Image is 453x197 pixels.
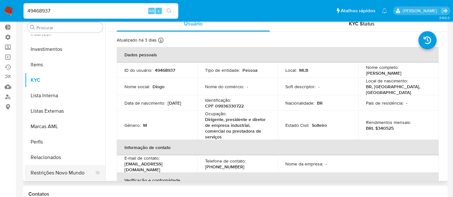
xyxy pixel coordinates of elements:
[205,97,231,103] p: Identificação :
[117,47,439,62] th: Dados pessoais
[366,64,399,70] p: Nome completo :
[205,111,226,117] p: Ocupação :
[366,70,401,76] p: [PERSON_NAME]
[36,25,100,31] input: Procurar
[366,119,411,125] p: Rendimentos mensais :
[117,140,439,155] th: Informação de contato
[286,84,316,89] p: Soft descriptor :
[25,119,105,134] button: Marcas AML
[124,161,187,173] p: [EMAIL_ADDRESS][DOMAIN_NAME]
[205,158,246,164] p: Telefone de contato :
[366,125,394,131] p: BRL $340525
[25,42,105,57] button: Investimentos
[124,122,141,128] p: Gênero :
[143,122,147,128] p: M
[25,165,100,181] button: Restrições Novo Mundo
[286,161,323,167] p: Nome da empresa :
[286,100,315,106] p: Nacionalidade :
[117,173,439,188] th: Verificação e conformidade
[168,100,181,106] p: [DATE]
[341,7,375,14] span: Atalhos rápidos
[366,100,403,106] p: País de residência :
[124,67,152,73] p: ID do usuário :
[162,6,176,15] button: search-icon
[155,67,175,73] p: 49468937
[286,67,297,73] p: Local :
[300,67,309,73] p: MLB
[319,84,320,89] p: -
[205,67,240,73] p: Tipo de entidade :
[349,20,375,27] span: KYC Status
[117,37,157,43] p: Atualizado há 3 dias
[242,67,258,73] p: Pessoa
[184,20,202,27] span: Usuário
[124,100,165,106] p: Data de nascimento :
[205,117,268,140] p: Dirigente, presidente e diretor de empresa industrial, comercial ou prestadora de serviços
[25,134,105,150] button: Perfis
[205,103,244,109] p: CPF 09936330722
[25,150,105,165] button: Relacionados
[124,84,150,89] p: Nome social :
[24,7,178,15] input: Pesquise usuários ou casos...
[205,164,244,170] p: [PHONE_NUMBER]
[326,161,327,167] p: -
[366,84,428,95] p: BR, [GEOGRAPHIC_DATA], [GEOGRAPHIC_DATA]
[25,57,105,72] button: Items
[124,155,160,161] p: E-mail de contato :
[25,103,105,119] button: Listas Externas
[439,15,450,20] span: 3.160.0
[25,72,105,88] button: KYC
[382,8,387,14] a: Notificações
[205,84,244,89] p: Nome do comércio :
[153,84,164,89] p: Diogo
[30,25,35,30] button: Procurar
[158,8,160,14] span: s
[317,100,323,106] p: BR
[441,7,448,14] a: Sair
[286,122,310,128] p: Estado Civil :
[247,84,248,89] p: -
[25,88,105,103] button: Lista Interna
[403,8,439,14] p: alexandra.macedo@mercadolivre.com
[149,8,154,14] span: Alt
[312,122,327,128] p: Solteiro
[366,78,408,84] p: Local de nascimento :
[406,100,407,106] p: -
